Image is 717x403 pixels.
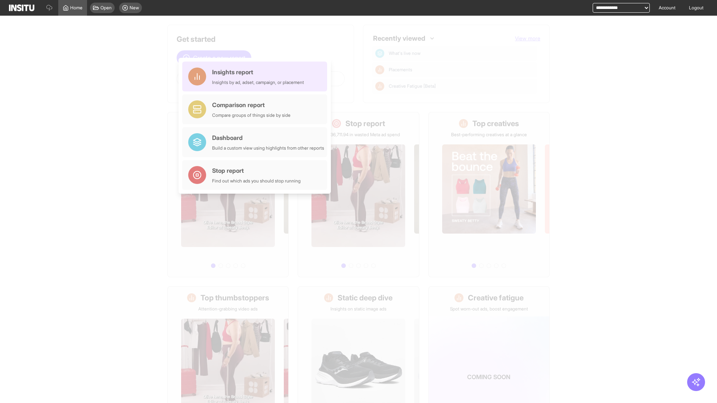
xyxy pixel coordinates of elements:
span: Home [70,5,83,11]
span: Open [100,5,112,11]
div: Compare groups of things side by side [212,112,291,118]
div: Comparison report [212,100,291,109]
div: Find out which ads you should stop running [212,178,301,184]
div: Insights report [212,68,304,76]
div: Stop report [212,166,301,175]
span: New [130,5,139,11]
div: Build a custom view using highlights from other reports [212,145,324,151]
div: Insights by ad, adset, campaign, or placement [212,79,304,85]
img: Logo [9,4,34,11]
div: Dashboard [212,133,324,142]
